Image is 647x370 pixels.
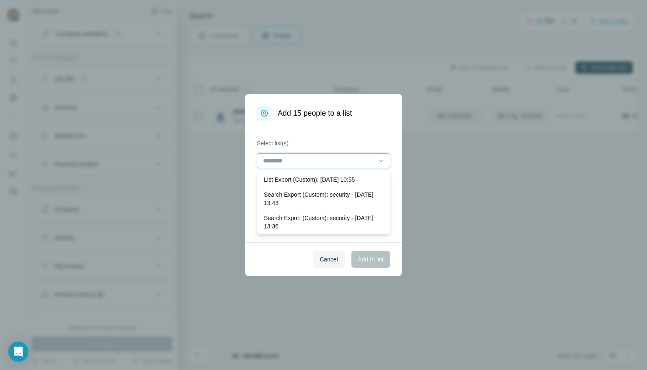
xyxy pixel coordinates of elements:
p: Search Export (Custom): security - [DATE] 13:36 [264,214,383,231]
button: Cancel [313,251,345,268]
h1: Add 15 people to a list [278,107,352,119]
span: Cancel [320,255,338,264]
p: Search Export (Custom): security - [DATE] 13:43 [264,190,383,207]
label: Select list(s) [257,139,390,147]
div: Open Intercom Messenger [8,342,28,362]
p: List Export (Custom): [DATE] 10:55 [264,175,355,184]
